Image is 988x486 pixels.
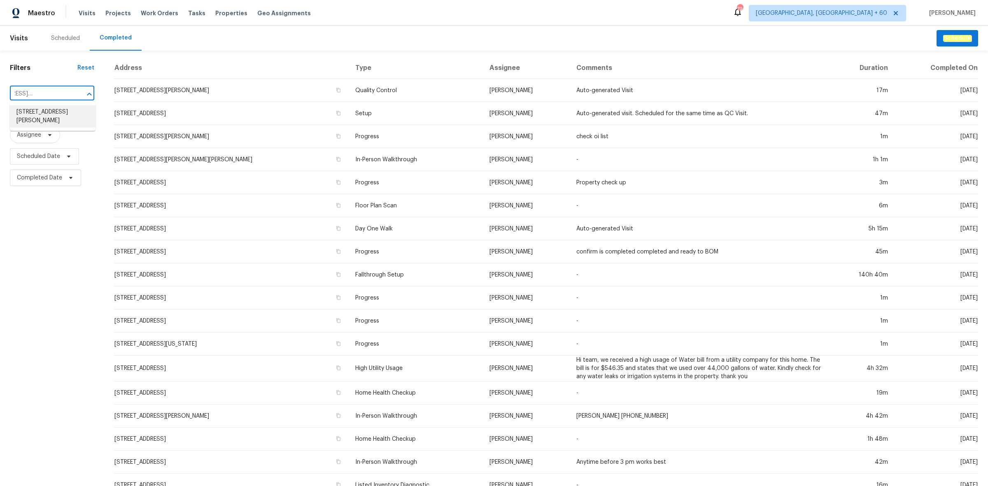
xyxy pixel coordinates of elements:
[483,79,570,102] td: [PERSON_NAME]
[570,451,829,474] td: Anytime before 3 pm works best
[895,428,978,451] td: [DATE]
[895,148,978,171] td: [DATE]
[829,79,895,102] td: 17m
[349,194,483,217] td: Floor Plan Scan
[829,309,895,333] td: 1m
[114,217,349,240] td: [STREET_ADDRESS]
[570,309,829,333] td: -
[349,405,483,428] td: In-Person Walkthrough
[84,88,95,100] button: Close
[483,451,570,474] td: [PERSON_NAME]
[349,451,483,474] td: In-Person Walkthrough
[17,174,62,182] span: Completed Date
[114,309,349,333] td: [STREET_ADDRESS]
[895,263,978,286] td: [DATE]
[77,64,94,72] div: Reset
[335,389,342,396] button: Copy Address
[10,105,96,128] li: [STREET_ADDRESS][PERSON_NAME]
[937,30,978,47] button: Schedule
[349,309,483,333] td: Progress
[570,356,829,381] td: Hi team, we received a high usage of Water bill from a utility company for this home. The bill is...
[483,263,570,286] td: [PERSON_NAME]
[829,405,895,428] td: 4h 42m
[737,5,743,13] div: 796
[335,458,342,465] button: Copy Address
[895,240,978,263] td: [DATE]
[141,9,178,17] span: Work Orders
[10,88,71,100] input: Search for an address...
[114,125,349,148] td: [STREET_ADDRESS][PERSON_NAME]
[335,109,342,117] button: Copy Address
[114,240,349,263] td: [STREET_ADDRESS]
[895,125,978,148] td: [DATE]
[483,240,570,263] td: [PERSON_NAME]
[829,451,895,474] td: 42m
[829,217,895,240] td: 5h 15m
[349,333,483,356] td: Progress
[483,286,570,309] td: [PERSON_NAME]
[114,148,349,171] td: [STREET_ADDRESS][PERSON_NAME][PERSON_NAME]
[349,240,483,263] td: Progress
[483,171,570,194] td: [PERSON_NAME]
[28,9,55,17] span: Maestro
[349,171,483,194] td: Progress
[483,102,570,125] td: [PERSON_NAME]
[349,79,483,102] td: Quality Control
[17,152,60,160] span: Scheduled Date
[829,102,895,125] td: 47m
[483,148,570,171] td: [PERSON_NAME]
[114,405,349,428] td: [STREET_ADDRESS][PERSON_NAME]
[829,148,895,171] td: 1h 1m
[335,248,342,255] button: Copy Address
[10,29,28,47] span: Visits
[114,356,349,381] td: [STREET_ADDRESS]
[349,381,483,405] td: Home Health Checkup
[114,428,349,451] td: [STREET_ADDRESS]
[570,148,829,171] td: -
[349,57,483,79] th: Type
[114,333,349,356] td: [STREET_ADDRESS][US_STATE]
[349,286,483,309] td: Progress
[943,35,972,42] em: Schedule
[483,309,570,333] td: [PERSON_NAME]
[257,9,311,17] span: Geo Assignments
[895,171,978,194] td: [DATE]
[10,64,77,72] h1: Filters
[895,356,978,381] td: [DATE]
[215,9,247,17] span: Properties
[483,405,570,428] td: [PERSON_NAME]
[829,194,895,217] td: 6m
[114,286,349,309] td: [STREET_ADDRESS]
[829,171,895,194] td: 3m
[926,9,976,17] span: [PERSON_NAME]
[829,356,895,381] td: 4h 32m
[114,194,349,217] td: [STREET_ADDRESS]
[114,171,349,194] td: [STREET_ADDRESS]
[349,148,483,171] td: In-Person Walkthrough
[335,86,342,94] button: Copy Address
[570,428,829,451] td: -
[483,217,570,240] td: [PERSON_NAME]
[829,381,895,405] td: 19m
[570,171,829,194] td: Property check up
[895,217,978,240] td: [DATE]
[349,428,483,451] td: Home Health Checkup
[570,333,829,356] td: -
[349,356,483,381] td: High Utility Usage
[100,34,132,42] div: Completed
[756,9,887,17] span: [GEOGRAPHIC_DATA], [GEOGRAPHIC_DATA] + 60
[570,194,829,217] td: -
[829,333,895,356] td: 1m
[895,57,978,79] th: Completed On
[483,194,570,217] td: [PERSON_NAME]
[105,9,131,17] span: Projects
[349,263,483,286] td: Fallthrough Setup
[335,202,342,209] button: Copy Address
[114,79,349,102] td: [STREET_ADDRESS][PERSON_NAME]
[114,381,349,405] td: [STREET_ADDRESS]
[483,125,570,148] td: [PERSON_NAME]
[895,286,978,309] td: [DATE]
[335,294,342,301] button: Copy Address
[114,102,349,125] td: [STREET_ADDRESS]
[335,179,342,186] button: Copy Address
